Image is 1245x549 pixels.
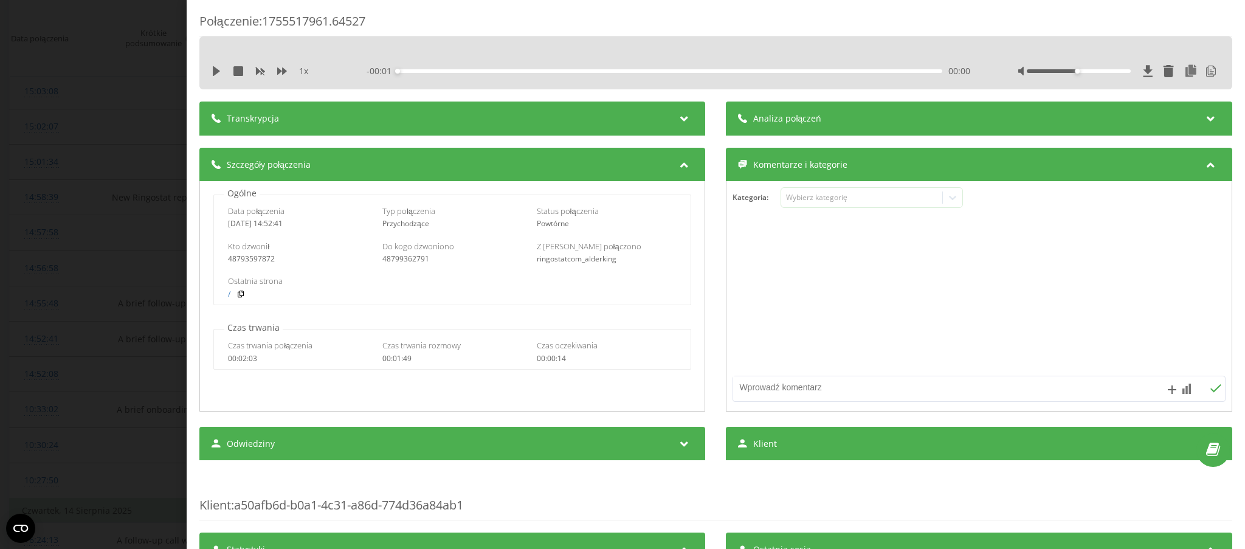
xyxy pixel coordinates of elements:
div: 48799362791 [382,255,523,263]
span: Status połączenia [537,205,599,216]
span: Klient [754,438,778,450]
a: / [228,290,230,299]
span: Komentarze i kategorie [754,159,848,171]
span: Klient [199,497,231,513]
div: 00:00:14 [537,354,677,363]
span: Do kogo dzwoniono [382,241,454,252]
span: Przychodzące [382,218,429,229]
div: Wybierz kategorię [786,193,938,202]
span: Z [PERSON_NAME] połączono [537,241,641,252]
p: Czas trwania [224,322,283,334]
div: 48793597872 [228,255,368,263]
span: - 00:01 [367,65,398,77]
span: Analiza połączeń [754,112,822,125]
div: 00:02:03 [228,354,368,363]
span: Odwiedziny [227,438,275,450]
span: Data połączenia [228,205,285,216]
div: ringostatcom_alderking [537,255,677,263]
span: Powtórne [537,218,569,229]
div: Accessibility label [396,69,401,74]
span: Transkrypcja [227,112,279,125]
span: Kto dzwonił [228,241,269,252]
span: Szczegóły połączenia [227,159,311,171]
span: 1 x [299,65,308,77]
span: Czas trwania połączenia [228,340,312,351]
span: 00:00 [948,65,970,77]
span: Czas oczekiwania [537,340,598,351]
div: : a50afb6d-b0a1-4c31-a86d-774d36a84ab1 [199,472,1232,520]
span: Typ połączenia [382,205,435,216]
p: Ogólne [224,187,260,199]
div: [DATE] 14:52:41 [228,219,368,228]
span: Ostatnia strona [228,275,283,286]
div: Połączenie : 1755517961.64527 [199,13,1232,36]
span: Czas trwania rozmowy [382,340,461,351]
div: 00:01:49 [382,354,523,363]
div: Accessibility label [1075,69,1080,74]
button: Open CMP widget [6,514,35,543]
h4: Kategoria : [733,193,781,202]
